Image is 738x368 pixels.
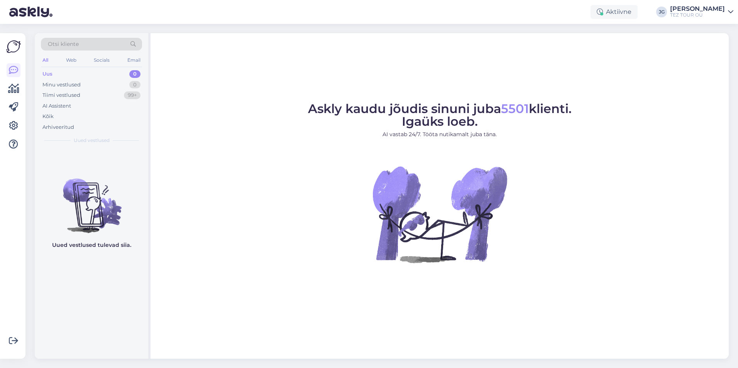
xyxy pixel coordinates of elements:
[42,113,54,120] div: Kõik
[129,70,140,78] div: 0
[52,241,131,249] p: Uued vestlused tulevad siia.
[48,40,79,48] span: Otsi kliente
[670,6,733,18] a: [PERSON_NAME]TEZ TOUR OÜ
[74,137,110,144] span: Uued vestlused
[591,5,638,19] div: Aktiivne
[501,101,529,116] span: 5501
[35,165,148,234] img: No chats
[370,145,509,284] img: No Chat active
[308,101,572,129] span: Askly kaudu jõudis sinuni juba klienti. Igaüks loeb.
[42,123,74,131] div: Arhiveeritud
[656,7,667,17] div: JG
[308,130,572,138] p: AI vastab 24/7. Tööta nutikamalt juba täna.
[42,81,81,89] div: Minu vestlused
[42,102,71,110] div: AI Assistent
[42,91,80,99] div: Tiimi vestlused
[126,55,142,65] div: Email
[42,70,52,78] div: Uus
[64,55,78,65] div: Web
[41,55,50,65] div: All
[6,39,21,54] img: Askly Logo
[124,91,140,99] div: 99+
[92,55,111,65] div: Socials
[670,6,725,12] div: [PERSON_NAME]
[670,12,725,18] div: TEZ TOUR OÜ
[129,81,140,89] div: 0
